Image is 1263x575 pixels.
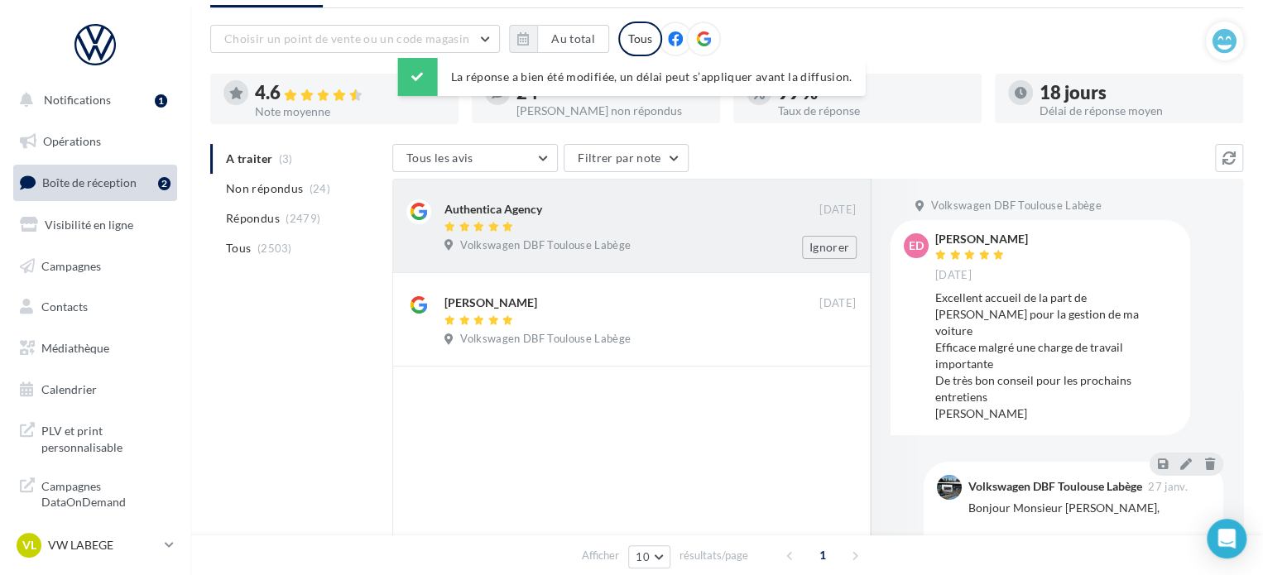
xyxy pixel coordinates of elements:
[509,25,609,53] button: Au total
[809,542,836,568] span: 1
[968,481,1142,492] div: Volkswagen DBF Toulouse Labège
[10,468,180,517] a: Campagnes DataOnDemand
[1040,84,1230,102] div: 18 jours
[41,299,88,314] span: Contacts
[516,105,707,117] div: [PERSON_NAME] non répondus
[41,258,101,272] span: Campagnes
[778,84,968,102] div: 99 %
[1148,482,1188,492] span: 27 janv.
[10,165,180,200] a: Boîte de réception2
[226,180,303,197] span: Non répondus
[444,295,537,311] div: [PERSON_NAME]
[41,341,109,355] span: Médiathèque
[564,144,689,172] button: Filtrer par note
[257,242,292,255] span: (2503)
[45,218,133,232] span: Visibilité en ligne
[10,331,180,366] a: Médiathèque
[778,105,968,117] div: Taux de réponse
[460,332,631,347] span: Volkswagen DBF Toulouse Labège
[460,238,631,253] span: Volkswagen DBF Toulouse Labège
[155,94,167,108] div: 1
[10,249,180,284] a: Campagnes
[310,182,330,195] span: (24)
[41,382,97,396] span: Calendrier
[44,93,111,107] span: Notifications
[22,537,36,553] span: VL
[1207,519,1246,558] div: Open Intercom Messenger
[628,545,670,568] button: 10
[226,210,280,227] span: Répondus
[636,550,650,563] span: 10
[1040,105,1230,117] div: Délai de réponse moyen
[406,151,473,165] span: Tous les avis
[255,84,445,103] div: 4.6
[392,144,558,172] button: Tous les avis
[444,201,542,218] div: Authentica Agency
[618,22,662,56] div: Tous
[931,199,1102,213] span: Volkswagen DBF Toulouse Labège
[909,237,924,254] span: ED
[226,240,251,256] span: Tous
[537,25,609,53] button: Au total
[398,58,866,96] div: La réponse a bien été modifiée, un délai peut s’appliquer avant la diffusion.
[41,475,170,510] span: Campagnes DataOnDemand
[935,290,1177,422] div: Excellent accueil de la part de [PERSON_NAME] pour la gestion de ma voiture Efficace malgré une c...
[255,106,445,117] div: Note moyenne
[42,175,137,189] span: Boîte de réception
[286,212,320,225] span: (2479)
[210,25,500,53] button: Choisir un point de vente ou un code magasin
[10,208,180,242] a: Visibilité en ligne
[10,372,180,407] a: Calendrier
[48,537,158,553] p: VW LABEGE
[10,124,180,159] a: Opérations
[935,233,1028,245] div: [PERSON_NAME]
[819,203,856,218] span: [DATE]
[819,296,856,311] span: [DATE]
[13,529,177,561] a: VL VW LABEGE
[935,268,972,283] span: [DATE]
[10,83,174,117] button: Notifications 1
[10,290,180,324] a: Contacts
[680,548,748,563] span: résultats/page
[41,419,170,455] span: PLV et print personnalisable
[10,413,180,462] a: PLV et print personnalisable
[43,134,101,148] span: Opérations
[158,177,170,190] div: 2
[802,236,857,259] button: Ignorer
[224,31,469,46] span: Choisir un point de vente ou un code magasin
[582,548,619,563] span: Afficher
